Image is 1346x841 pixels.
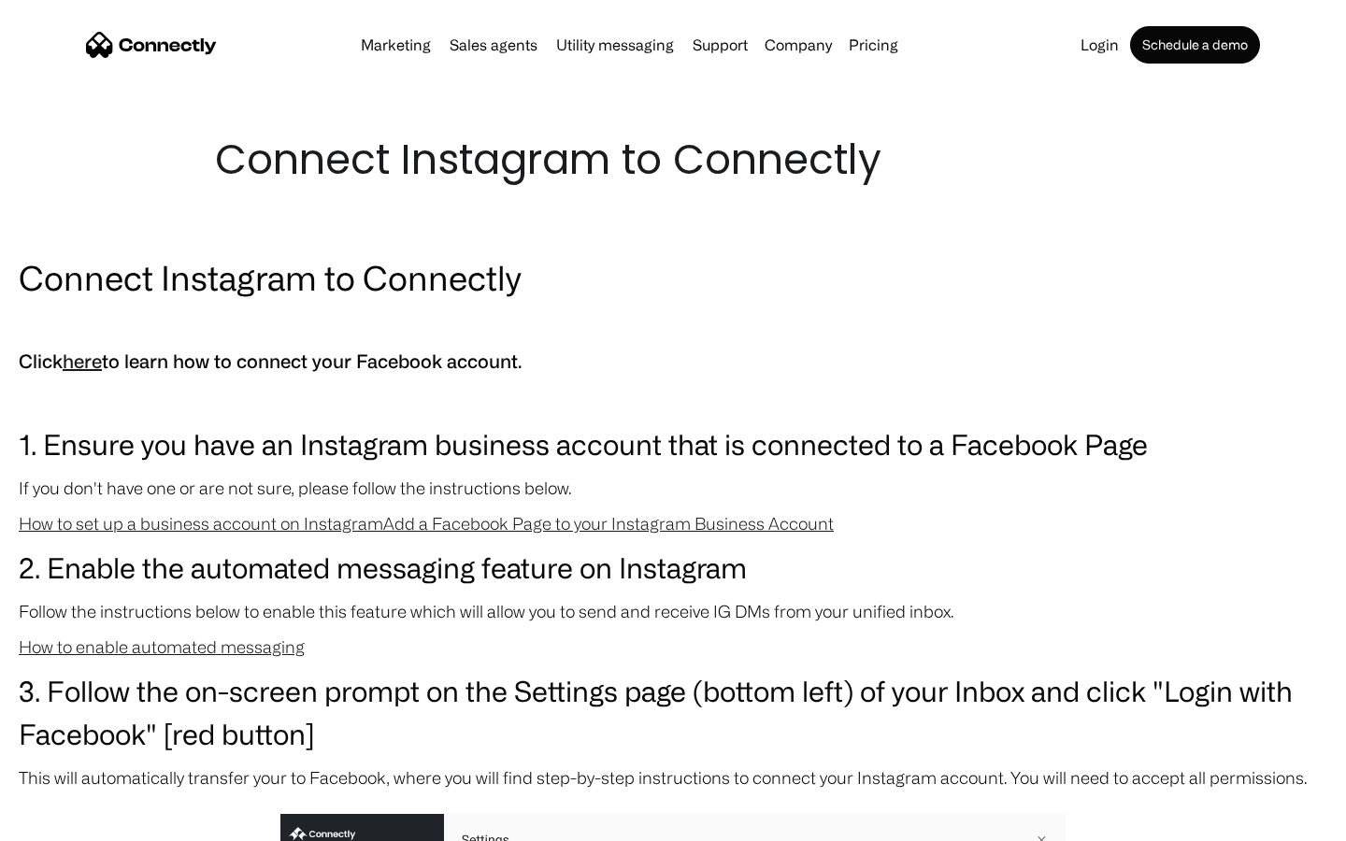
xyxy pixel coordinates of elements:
[383,514,834,533] a: Add a Facebook Page to your Instagram Business Account
[19,346,1327,378] h5: Click to learn how to connect your Facebook account.
[19,254,1327,301] h2: Connect Instagram to Connectly
[19,764,1327,791] p: This will automatically transfer your to Facebook, where you will find step-by-step instructions ...
[759,32,838,58] div: Company
[19,422,1327,465] h3: 1. Ensure you have an Instagram business account that is connected to a Facebook Page
[63,350,102,372] a: here
[442,37,545,52] a: Sales agents
[19,637,305,656] a: How to enable automated messaging
[86,31,217,59] a: home
[19,310,1327,336] p: ‍
[19,387,1327,413] p: ‍
[215,131,1131,189] h1: Connect Instagram to Connectly
[19,546,1327,589] h3: 2. Enable the automated messaging feature on Instagram
[841,37,906,52] a: Pricing
[19,808,112,834] aside: Language selected: English
[1130,26,1260,64] a: Schedule a demo
[685,37,755,52] a: Support
[19,598,1327,624] p: Follow the instructions below to enable this feature which will allow you to send and receive IG ...
[353,37,438,52] a: Marketing
[765,32,832,58] div: Company
[19,669,1327,755] h3: 3. Follow the on-screen prompt on the Settings page (bottom left) of your Inbox and click "Login ...
[549,37,681,52] a: Utility messaging
[37,808,112,834] ul: Language list
[19,475,1327,501] p: If you don't have one or are not sure, please follow the instructions below.
[1073,37,1126,52] a: Login
[19,514,383,533] a: How to set up a business account on Instagram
